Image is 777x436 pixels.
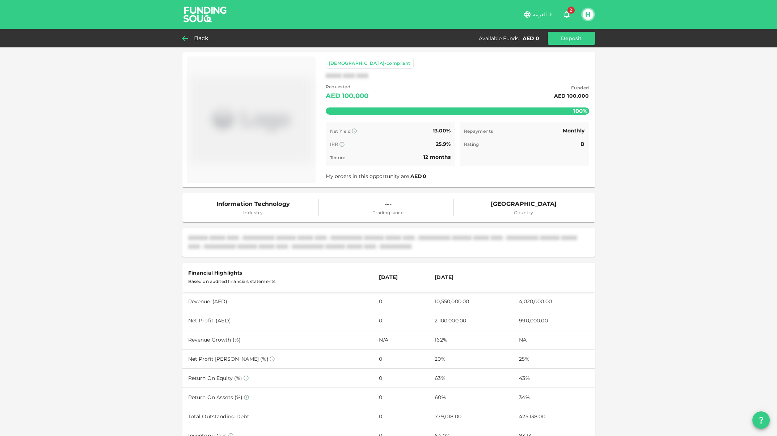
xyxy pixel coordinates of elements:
[559,7,574,22] button: 2
[373,349,429,368] td: 0
[326,173,427,179] span: My orders in this opportunity are
[513,388,595,407] td: 34%
[188,317,214,324] span: Net Profit
[433,127,451,134] span: 13.00%
[429,292,513,311] td: 10,550,000.00
[513,407,595,426] td: 425,138.00
[491,199,557,209] span: [GEOGRAPHIC_DATA]
[373,199,404,209] span: ---
[373,368,429,388] td: 0
[491,209,557,216] span: Country
[190,59,313,180] img: Marketplace Logo
[212,298,228,305] span: ( AED )
[330,155,346,160] span: Tenure
[330,141,338,147] span: IRR
[423,173,426,179] span: 0
[216,209,290,216] span: Industry
[429,407,513,426] td: 779,018.00
[513,311,595,330] td: 990,000.00
[464,141,479,147] span: Rating
[188,298,210,305] span: Revenue
[464,128,493,134] span: Repayments
[188,234,589,251] div: XXXXX XXXX XXX : XXXXXXXX XXXXX XXXX XXX : XXXXXXXX XXXXX XXXX XXX : XXXXXXXX XXXXX XXXX XXX : XX...
[429,349,513,368] td: 20%
[329,60,410,67] div: [DEMOGRAPHIC_DATA]-compliant
[182,407,373,426] td: Total Outstanding Debt
[548,32,595,45] button: Deposit
[182,368,373,388] td: Return On Equity (%)
[429,368,513,388] td: 63%
[429,330,513,349] td: 162%
[533,11,547,18] span: العربية
[194,33,209,43] span: Back
[580,141,584,147] span: B
[429,388,513,407] td: 60%
[513,349,595,368] td: 25%
[523,35,539,42] div: AED 0
[752,411,770,429] button: question
[563,127,585,134] span: Monthly
[429,311,513,330] td: 2,100,000.00
[567,7,575,14] span: 2
[373,330,429,349] td: N/A
[326,72,368,80] div: XXXX XXX XXX
[373,209,404,216] span: Trading since
[182,330,373,349] td: Revenue Growth (%)
[216,317,231,324] span: ( AED )
[216,199,290,209] span: Information Technology
[554,84,589,92] span: Funded
[423,154,451,160] span: 12 months
[373,407,429,426] td: 0
[373,311,429,330] td: 0
[583,9,594,20] button: H
[330,128,351,134] span: Net Yield
[188,268,368,277] div: Financial Highlights
[479,35,520,42] div: Available Funds :
[326,83,369,90] span: Requested
[182,388,373,407] td: Return On Assets (%)
[373,292,429,311] td: 0
[513,368,595,388] td: 43%
[436,141,451,147] span: 25.9%
[410,173,422,179] span: AED
[513,330,595,349] td: NA
[429,263,513,292] th: [DATE]
[373,263,429,292] th: [DATE]
[513,292,595,311] td: 4,020,000.00
[188,277,368,286] div: Based on audited financials statements
[373,388,429,407] td: 0
[182,349,373,368] td: Net Profit [PERSON_NAME] (%)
